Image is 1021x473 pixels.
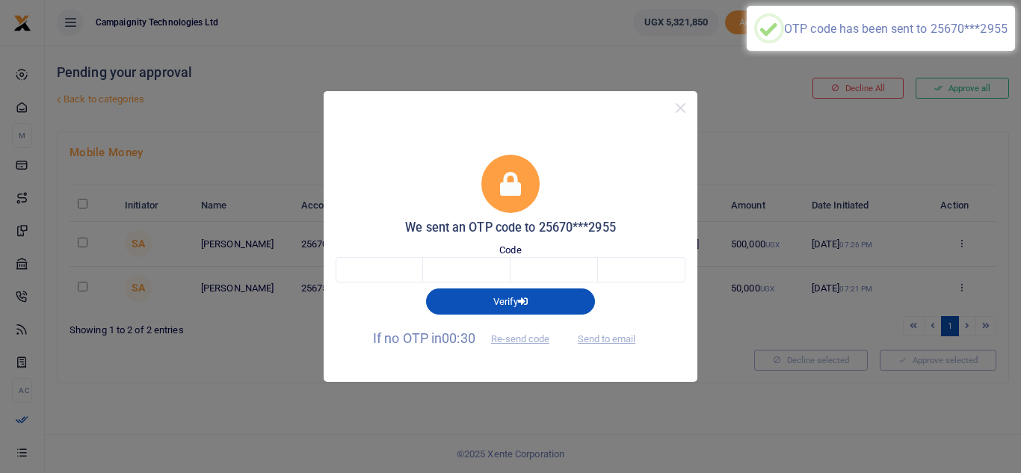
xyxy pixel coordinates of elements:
[426,288,595,314] button: Verify
[784,22,1008,36] div: OTP code has been sent to 25670***2955
[336,220,685,235] h5: We sent an OTP code to 25670***2955
[670,97,691,119] button: Close
[442,330,475,346] span: 00:30
[499,243,521,258] label: Code
[373,330,562,346] span: If no OTP in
